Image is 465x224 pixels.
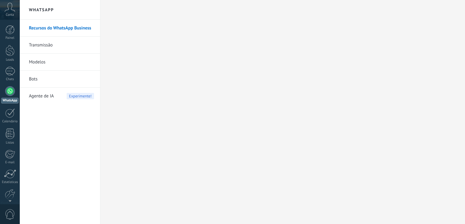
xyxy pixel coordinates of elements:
[67,93,94,99] span: Experimente!
[20,88,100,104] li: Agente de IA
[1,58,19,62] div: Leads
[20,54,100,71] li: Modelos
[20,20,100,37] li: Recursos do WhatsApp Business
[1,141,19,145] div: Listas
[1,161,19,165] div: E-mail
[1,120,19,124] div: Calendário
[29,20,94,37] a: Recursos do WhatsApp Business
[1,180,19,184] div: Estatísticas
[20,37,100,54] li: Transmissão
[1,98,19,104] div: WhatsApp
[29,54,94,71] a: Modelos
[1,77,19,81] div: Chats
[1,36,19,40] div: Painel
[20,71,100,88] li: Bots
[29,88,94,105] a: Agente de IAExperimente!
[29,88,54,105] span: Agente de IA
[6,13,14,17] span: Conta
[29,71,94,88] a: Bots
[29,37,94,54] a: Transmissão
